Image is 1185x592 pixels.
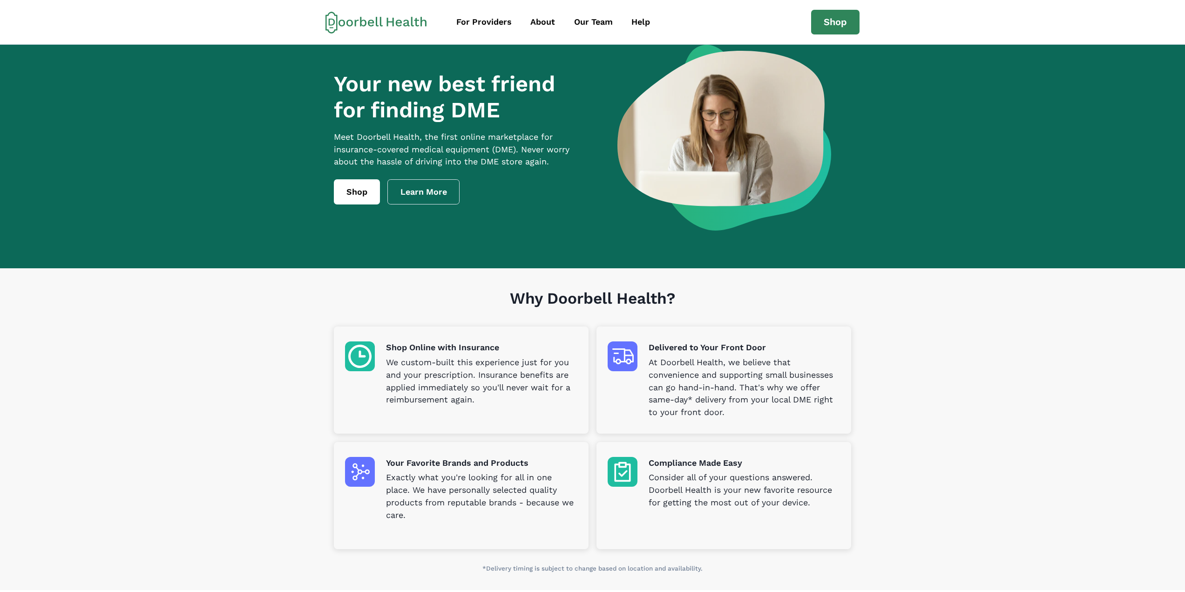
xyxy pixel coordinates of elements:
a: About [522,12,563,33]
p: Your Favorite Brands and Products [386,457,577,470]
h1: Your new best friend for finding DME [334,71,587,123]
p: *Delivery timing is subject to change based on location and availability. [334,564,851,573]
p: We custom-built this experience just for you and your prescription. Insurance benefits are applie... [386,356,577,407]
div: Help [631,16,650,28]
a: Shop [811,10,860,35]
a: Our Team [566,12,621,33]
p: Compliance Made Easy [649,457,840,470]
p: Shop Online with Insurance [386,341,577,354]
a: For Providers [448,12,520,33]
p: Exactly what you're looking for all in one place. We have personally selected quality products fr... [386,471,577,522]
img: Compliance Made Easy icon [608,457,637,487]
a: Shop [334,179,380,204]
p: Meet Doorbell Health, the first online marketplace for insurance-covered medical equipment (DME).... [334,131,587,169]
img: Delivered to Your Front Door icon [608,341,637,371]
img: Shop Online with Insurance icon [345,341,375,371]
h1: Why Doorbell Health? [334,289,851,327]
a: Help [623,12,658,33]
p: At Doorbell Health, we believe that convenience and supporting small businesses can go hand-in-ha... [649,356,840,419]
a: Learn More [387,179,460,204]
p: Delivered to Your Front Door [649,341,840,354]
div: Our Team [574,16,613,28]
div: For Providers [456,16,512,28]
img: Your Favorite Brands and Products icon [345,457,375,487]
img: a woman looking at a computer [617,45,831,231]
div: About [530,16,555,28]
p: Consider all of your questions answered. Doorbell Health is your new favorite resource for gettin... [649,471,840,509]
